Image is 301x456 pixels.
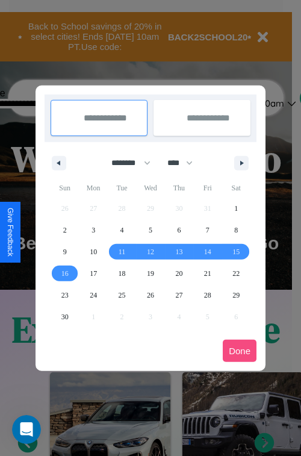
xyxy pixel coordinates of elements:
[136,284,164,306] button: 26
[204,241,211,263] span: 14
[51,241,79,263] button: 9
[232,241,240,263] span: 15
[165,263,193,284] button: 20
[108,263,136,284] button: 18
[61,263,69,284] span: 16
[147,263,154,284] span: 19
[165,284,193,306] button: 27
[193,241,222,263] button: 14
[165,178,193,198] span: Thu
[136,263,164,284] button: 19
[165,241,193,263] button: 13
[193,263,222,284] button: 21
[223,340,256,362] button: Done
[119,241,126,263] span: 11
[165,219,193,241] button: 6
[204,263,211,284] span: 21
[119,263,126,284] span: 18
[51,219,79,241] button: 2
[6,208,14,257] div: Give Feedback
[120,219,124,241] span: 4
[51,284,79,306] button: 23
[51,263,79,284] button: 16
[222,284,250,306] button: 29
[63,241,67,263] span: 9
[92,219,95,241] span: 3
[90,284,97,306] span: 24
[149,219,152,241] span: 5
[232,284,240,306] span: 29
[147,241,154,263] span: 12
[119,284,126,306] span: 25
[79,178,107,198] span: Mon
[147,284,154,306] span: 26
[136,241,164,263] button: 12
[206,219,209,241] span: 7
[193,178,222,198] span: Fri
[234,198,238,219] span: 1
[79,284,107,306] button: 24
[12,415,41,444] iframe: Intercom live chat
[79,241,107,263] button: 10
[232,263,240,284] span: 22
[193,219,222,241] button: 7
[61,284,69,306] span: 23
[175,263,182,284] span: 20
[90,241,97,263] span: 10
[136,178,164,198] span: Wed
[108,219,136,241] button: 4
[90,263,97,284] span: 17
[79,263,107,284] button: 17
[204,284,211,306] span: 28
[222,241,250,263] button: 15
[108,241,136,263] button: 11
[61,306,69,328] span: 30
[177,219,181,241] span: 6
[193,284,222,306] button: 28
[222,219,250,241] button: 8
[51,178,79,198] span: Sun
[63,219,67,241] span: 2
[222,263,250,284] button: 22
[175,241,182,263] span: 13
[108,284,136,306] button: 25
[222,178,250,198] span: Sat
[51,306,79,328] button: 30
[234,219,238,241] span: 8
[222,198,250,219] button: 1
[79,219,107,241] button: 3
[136,219,164,241] button: 5
[175,284,182,306] span: 27
[108,178,136,198] span: Tue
